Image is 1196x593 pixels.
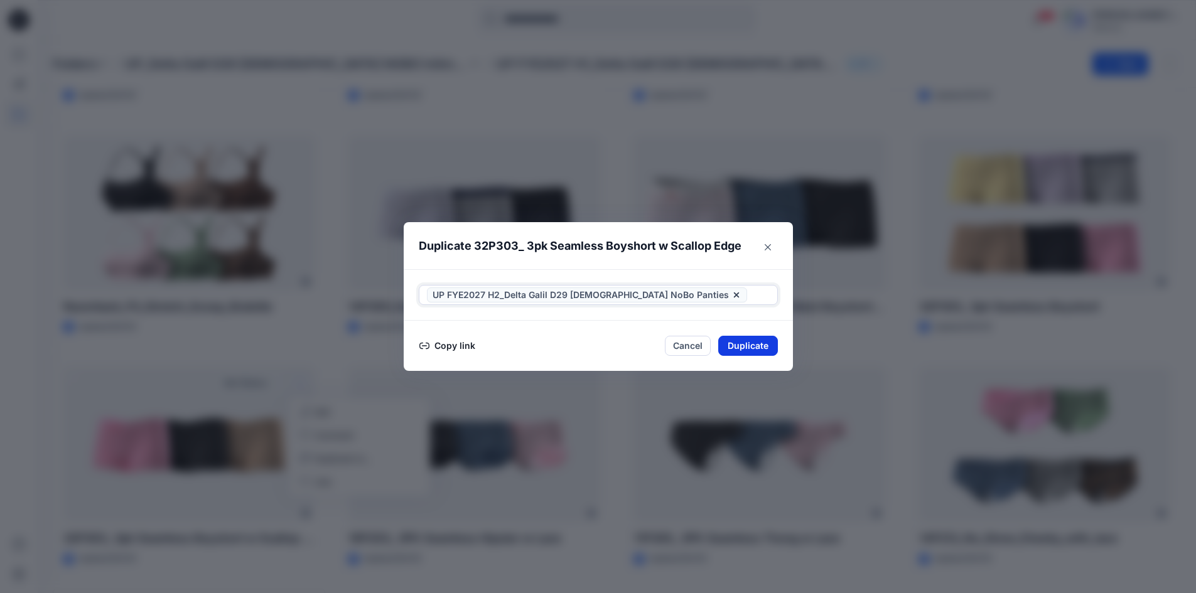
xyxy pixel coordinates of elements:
[758,237,778,257] button: Close
[433,287,729,302] span: UP FYE2027 H2_Delta Galil D29 [DEMOGRAPHIC_DATA] NoBo Panties
[419,237,741,255] p: Duplicate 32P303_ 3pk Seamless Boyshort w Scallop Edge
[718,336,778,356] button: Duplicate
[419,338,476,353] button: Copy link
[665,336,711,356] button: Cancel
